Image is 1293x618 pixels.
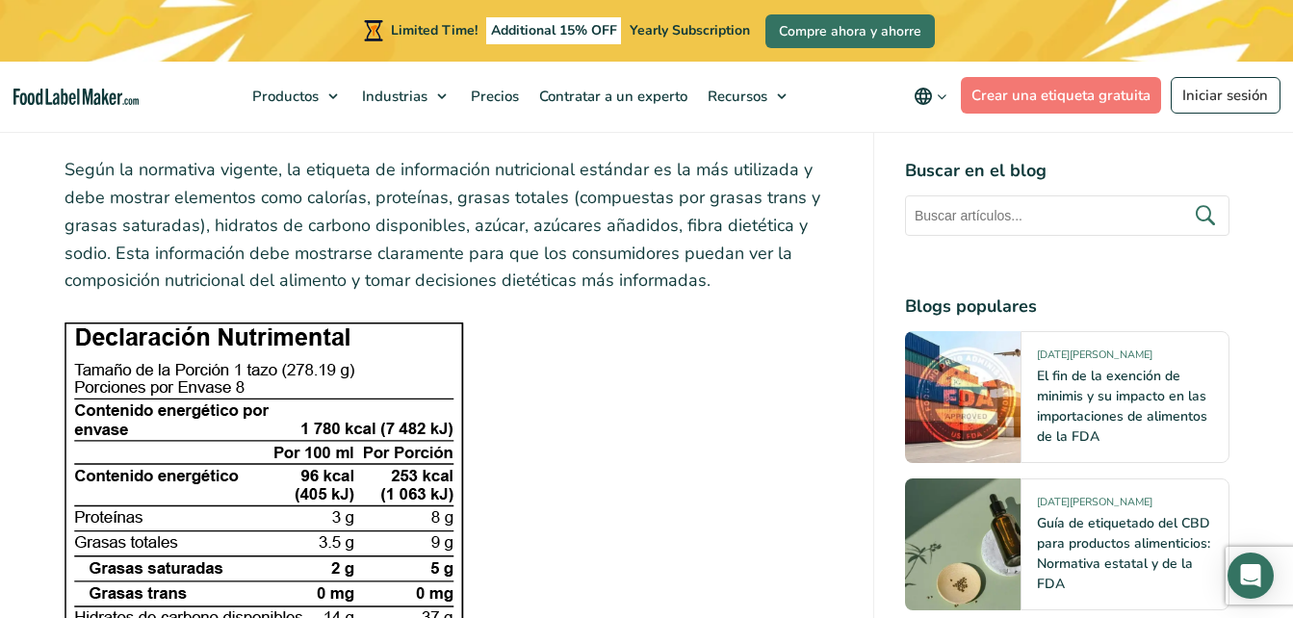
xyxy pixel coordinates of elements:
a: Recursos [698,62,796,131]
span: [DATE][PERSON_NAME] [1037,348,1152,370]
a: El fin de la exención de minimis y su impacto en las importaciones de alimentos de la FDA [1037,367,1207,446]
span: [DATE][PERSON_NAME] [1037,495,1152,517]
input: Buscar artículos... [905,195,1229,236]
span: Additional 15% OFF [486,17,622,44]
span: Productos [246,87,321,106]
span: Contratar a un experto [533,87,689,106]
div: Open Intercom Messenger [1228,553,1274,599]
h4: Blogs populares [905,294,1229,320]
span: Recursos [702,87,769,106]
span: Precios [465,87,521,106]
a: Crear una etiqueta gratuita [961,77,1162,114]
a: Precios [461,62,525,131]
span: Limited Time! [391,21,478,39]
span: Industrias [356,87,429,106]
span: Yearly Subscription [630,21,750,39]
a: Contratar a un experto [530,62,693,131]
p: Según la normativa vigente, la etiqueta de información nutricional estándar es la más utilizada y... [65,156,842,295]
a: Guía de etiquetado del CBD para productos alimenticios: Normativa estatal y de la FDA [1037,514,1210,593]
a: Industrias [352,62,456,131]
a: Compre ahora y ahorre [765,14,935,48]
a: Productos [243,62,348,131]
h4: Buscar en el blog [905,158,1229,184]
a: Iniciar sesión [1171,77,1280,114]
